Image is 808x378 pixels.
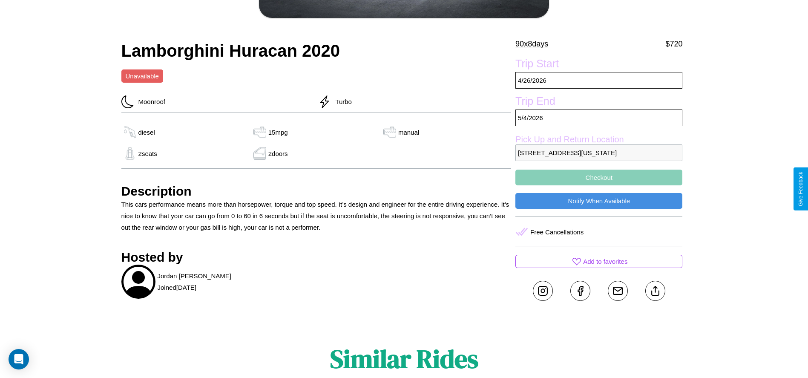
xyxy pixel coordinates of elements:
[381,126,398,139] img: gas
[331,96,352,107] p: Turbo
[121,250,512,265] h3: Hosted by
[251,126,268,139] img: gas
[138,148,157,159] p: 2 seats
[798,172,804,206] div: Give Feedback
[158,282,196,293] p: Joined [DATE]
[515,37,548,51] p: 90 x 8 days
[268,127,288,138] p: 15 mpg
[9,349,29,369] div: Open Intercom Messenger
[158,270,231,282] p: Jordan [PERSON_NAME]
[515,193,682,209] button: Notify When Available
[515,144,682,161] p: [STREET_ADDRESS][US_STATE]
[126,70,159,82] p: Unavailable
[330,341,478,376] h1: Similar Rides
[121,184,512,199] h3: Description
[515,135,682,144] label: Pick Up and Return Location
[665,37,682,51] p: $ 720
[121,199,512,233] p: This cars performance means more than horsepower, torque and top speed. It’s design and engineer ...
[398,127,419,138] p: manual
[121,41,512,61] h2: Lamborghini Huracan 2020
[515,255,682,268] button: Add to favorites
[121,147,138,160] img: gas
[515,170,682,185] button: Checkout
[515,110,682,126] p: 5 / 4 / 2026
[121,126,138,139] img: gas
[134,96,165,107] p: Moonroof
[515,95,682,110] label: Trip End
[515,72,682,89] p: 4 / 26 / 2026
[251,147,268,160] img: gas
[583,256,627,267] p: Add to favorites
[138,127,155,138] p: diesel
[530,226,584,238] p: Free Cancellations
[515,58,682,72] label: Trip Start
[268,148,288,159] p: 2 doors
